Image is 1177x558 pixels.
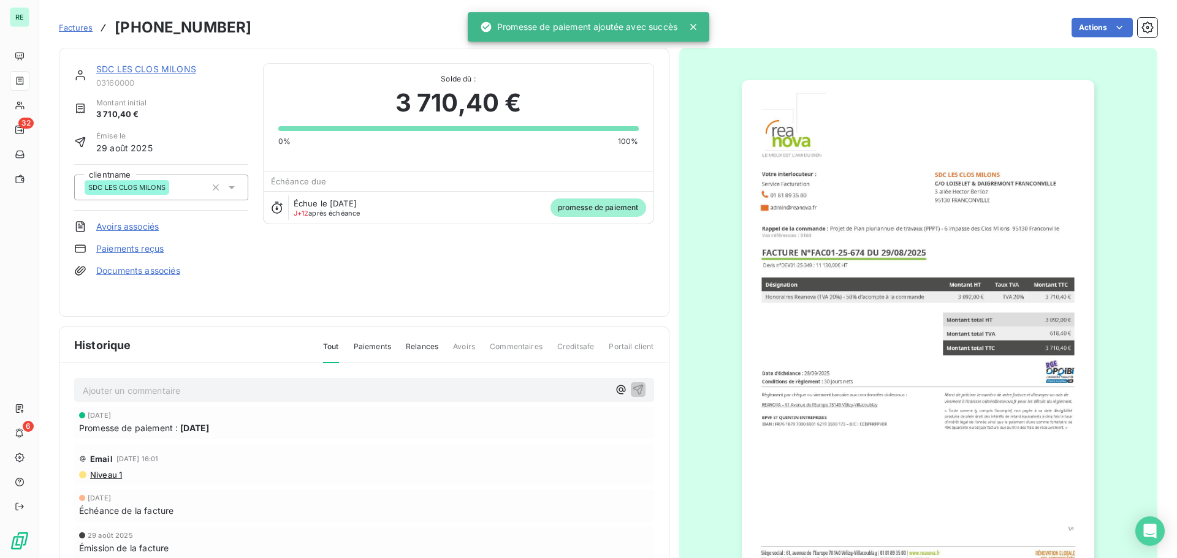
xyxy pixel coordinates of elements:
div: Open Intercom Messenger [1135,516,1165,546]
span: Échéance due [271,176,327,186]
a: Documents associés [96,265,180,277]
img: Logo LeanPay [10,531,29,551]
span: 100% [618,136,639,147]
a: SDC LES CLOS MILONS [96,64,196,74]
span: Émission de la facture [79,541,169,554]
span: [DATE] [88,494,111,502]
span: Promesse de paiement : [79,421,178,434]
span: Émise le [96,130,153,141]
span: 32 [18,118,34,129]
span: SDC LES CLOS MILONS [88,184,166,191]
h3: [PHONE_NUMBER] [115,17,251,39]
span: Échue le [DATE] [294,198,357,208]
div: RE [10,7,29,27]
span: 29 août 2025 [88,532,133,539]
span: Tout [323,341,339,363]
span: Relances [406,341,438,362]
span: [DATE] [88,412,111,419]
a: Paiements reçus [96,243,164,255]
span: promesse de paiement [550,198,646,217]
span: 29 août 2025 [96,141,153,154]
span: Échéance de la facture [79,504,173,517]
span: Factures [59,23,93,32]
a: Factures [59,21,93,34]
a: Avoirs associés [96,221,159,233]
span: 3 710,40 € [395,85,522,121]
span: Creditsafe [557,341,595,362]
span: Niveau 1 [89,470,122,480]
span: J+12 [294,209,309,217]
span: Avoirs [453,341,475,362]
span: après échéance [294,209,360,217]
span: Email [90,454,113,464]
span: Paiements [354,341,391,362]
div: Promesse de paiement ajoutée avec succès [480,16,677,38]
span: Montant initial [96,97,147,108]
span: 3 710,40 € [96,108,147,121]
span: 0% [278,136,291,147]
span: [DATE] 16:01 [116,455,159,462]
span: [DATE] [180,421,209,434]
span: Portail client [609,341,653,362]
span: Solde dû : [278,74,639,85]
span: 6 [23,421,34,432]
span: 03160000 [96,78,248,88]
span: Historique [74,337,131,353]
span: Commentaires [490,341,543,362]
button: Actions [1072,18,1133,37]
